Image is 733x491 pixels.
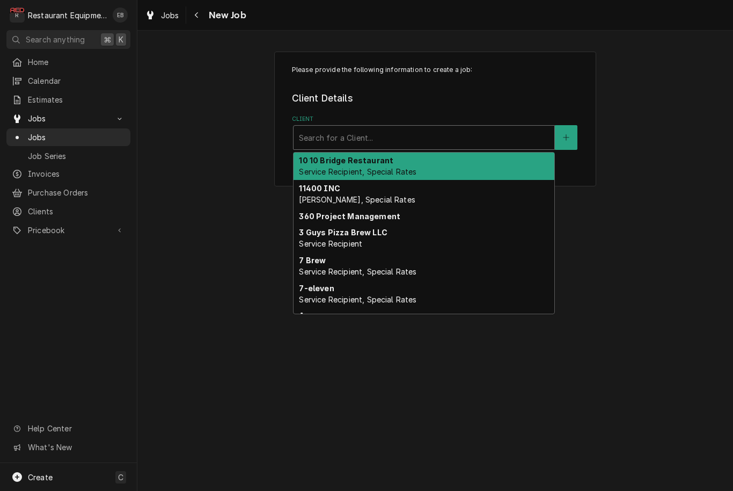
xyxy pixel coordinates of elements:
[118,472,123,483] span: C
[28,56,125,68] span: Home
[292,65,579,75] p: Please provide the following information to create a job:
[28,168,125,179] span: Invoices
[28,423,124,434] span: Help Center
[6,420,130,437] a: Go to Help Center
[563,134,569,141] svg: Create New Client
[6,438,130,456] a: Go to What's New
[6,128,130,146] a: Jobs
[299,239,362,248] span: Service Recipient
[28,94,125,105] span: Estimates
[26,34,85,45] span: Search anything
[6,110,130,127] a: Go to Jobs
[555,125,577,150] button: Create New Client
[299,256,326,265] strong: 7 Brew
[28,225,109,236] span: Pricebook
[299,284,334,293] strong: 7-eleven
[6,53,130,71] a: Home
[28,473,53,482] span: Create
[28,187,125,198] span: Purchase Orders
[161,10,179,21] span: Jobs
[188,6,206,24] button: Navigate back
[141,6,184,24] a: Jobs
[299,195,415,204] span: [PERSON_NAME], Special Rates
[28,442,124,453] span: What's New
[104,34,111,45] span: ⌘
[113,8,128,23] div: Emily Bird's Avatar
[113,8,128,23] div: EB
[6,184,130,201] a: Purchase Orders
[10,8,25,23] div: R
[299,267,416,276] span: Service Recipient, Special Rates
[299,295,416,304] span: Service Recipient, Special Rates
[6,91,130,109] a: Estimates
[299,311,332,320] strong: Accurex
[299,184,340,193] strong: 11400 INC
[28,206,125,217] span: Clients
[299,167,416,176] span: Service Recipient, Special Rates
[292,115,579,124] label: Client
[292,65,579,150] div: Job Create/Update Form
[28,132,125,143] span: Jobs
[299,212,400,221] strong: 360 Project Management
[274,52,596,186] div: Job Create/Update
[292,91,579,105] legend: Client Details
[10,8,25,23] div: Restaurant Equipment Diagnostics's Avatar
[119,34,123,45] span: K
[6,30,130,49] button: Search anything⌘K
[299,228,387,237] strong: 3 Guys Pizza Brew LLC
[206,8,246,23] span: New Job
[6,165,130,183] a: Invoices
[6,72,130,90] a: Calendar
[292,115,579,150] div: Client
[28,10,107,21] div: Restaurant Equipment Diagnostics
[28,75,125,86] span: Calendar
[28,113,109,124] span: Jobs
[6,147,130,165] a: Job Series
[6,203,130,220] a: Clients
[299,156,393,165] strong: 10 10 Bridge Restaurant
[6,221,130,239] a: Go to Pricebook
[28,150,125,162] span: Job Series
